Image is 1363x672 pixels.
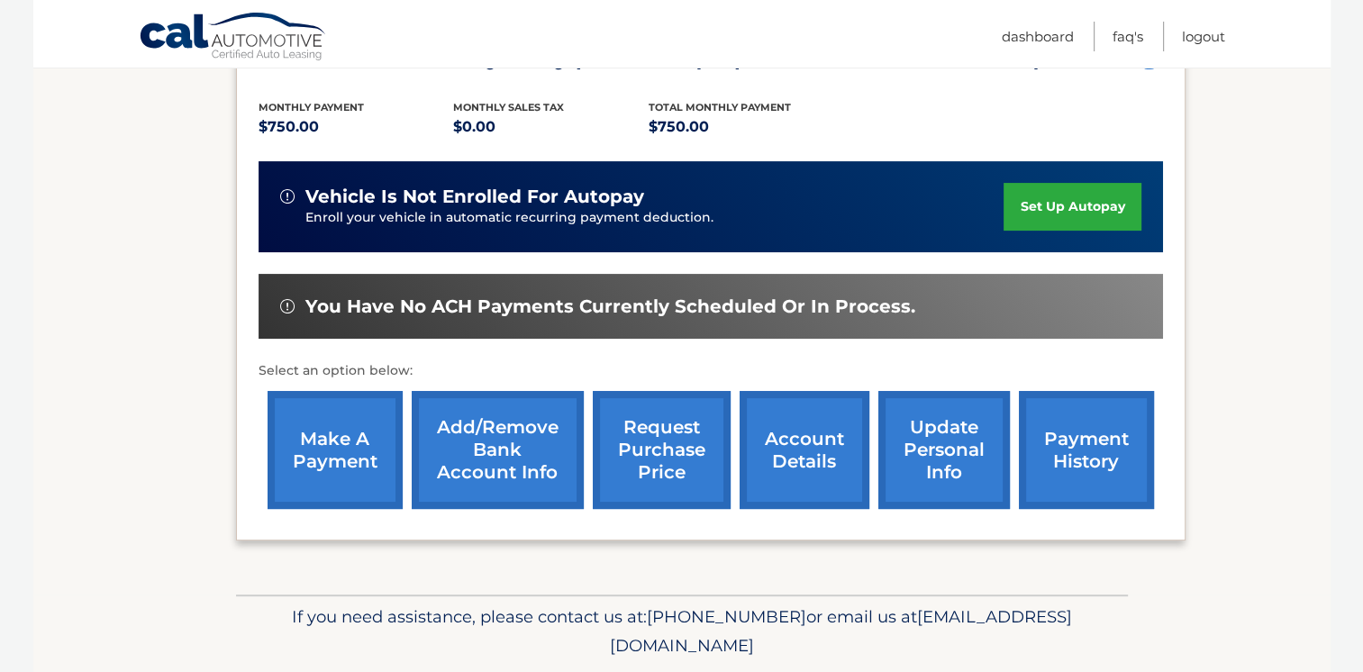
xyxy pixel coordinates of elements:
[740,391,869,509] a: account details
[280,299,295,313] img: alert-white.svg
[259,101,364,114] span: Monthly Payment
[280,189,295,204] img: alert-white.svg
[647,606,806,627] span: [PHONE_NUMBER]
[453,114,649,140] p: $0.00
[649,101,791,114] span: Total Monthly Payment
[248,603,1116,660] p: If you need assistance, please contact us at: or email us at
[305,186,644,208] span: vehicle is not enrolled for autopay
[878,391,1010,509] a: update personal info
[412,391,584,509] a: Add/Remove bank account info
[259,360,1163,382] p: Select an option below:
[305,208,1004,228] p: Enroll your vehicle in automatic recurring payment deduction.
[139,12,328,64] a: Cal Automotive
[1113,22,1143,51] a: FAQ's
[1004,183,1140,231] a: set up autopay
[259,114,454,140] p: $750.00
[649,114,844,140] p: $750.00
[305,295,915,318] span: You have no ACH payments currently scheduled or in process.
[268,391,403,509] a: make a payment
[593,391,731,509] a: request purchase price
[1182,22,1225,51] a: Logout
[453,101,564,114] span: Monthly sales Tax
[610,606,1072,656] span: [EMAIL_ADDRESS][DOMAIN_NAME]
[1002,22,1074,51] a: Dashboard
[1019,391,1154,509] a: payment history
